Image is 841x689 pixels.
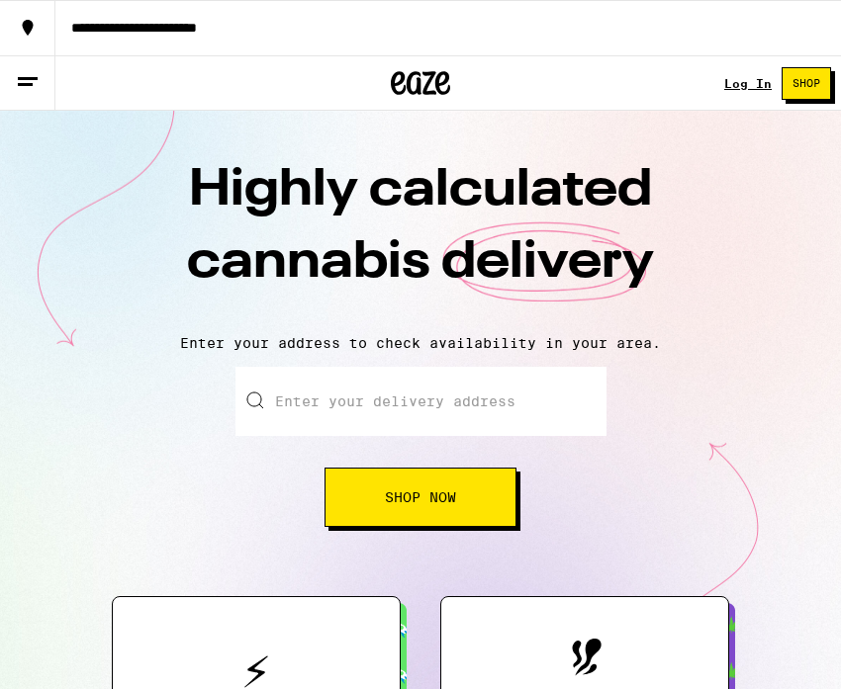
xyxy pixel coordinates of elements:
input: Enter your delivery address [235,367,607,436]
span: Shop Now [385,490,456,504]
span: Shop [793,78,820,89]
button: Shop [782,67,831,100]
a: Log In [724,77,772,90]
a: Shop [772,67,841,100]
button: Shop Now [325,468,516,527]
h1: Highly calculated cannabis delivery [74,155,767,319]
p: Enter your address to check availability in your area. [20,335,821,351]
